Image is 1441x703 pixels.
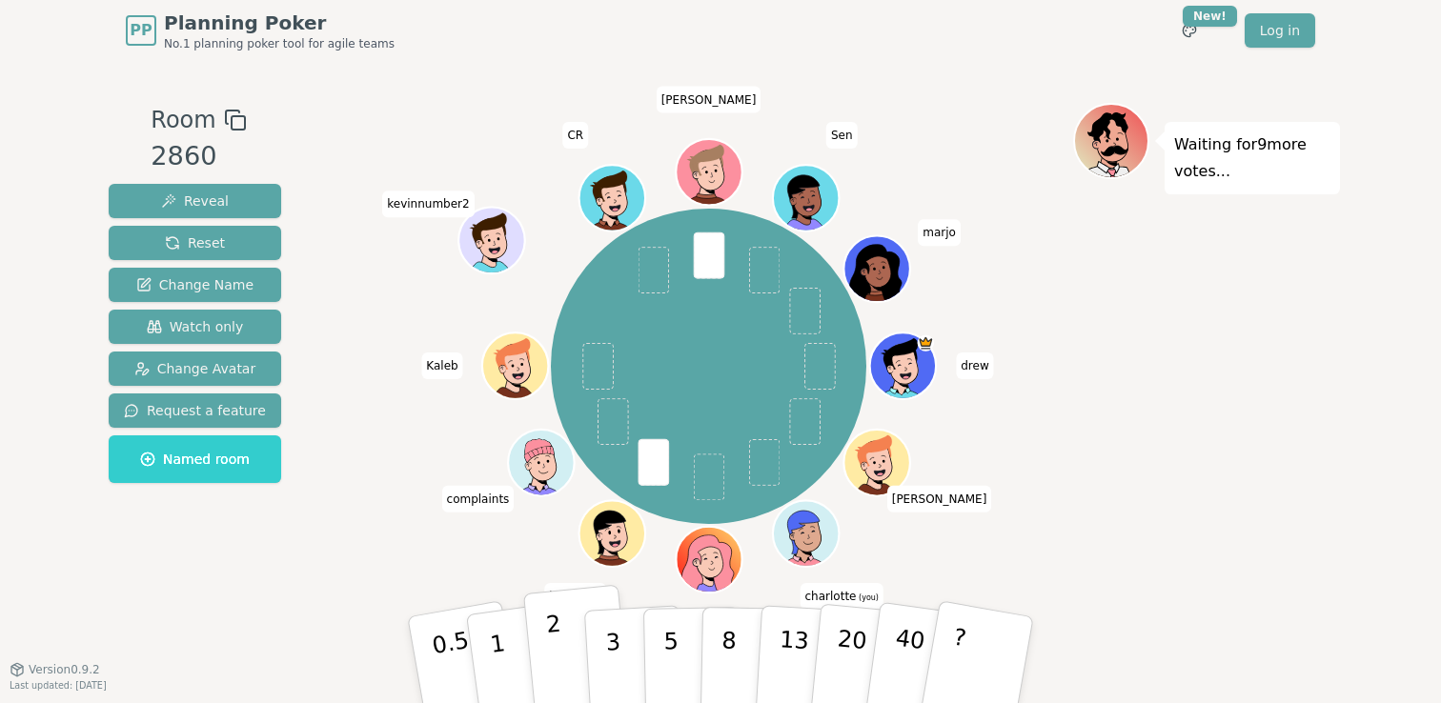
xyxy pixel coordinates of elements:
[136,275,254,294] span: Change Name
[1183,6,1237,27] div: New!
[826,122,858,149] span: Click to change your name
[109,351,281,386] button: Change Avatar
[442,486,515,512] span: Click to change your name
[10,662,100,677] button: Version0.9.2
[140,450,250,469] span: Named room
[917,335,933,351] span: drew is the host
[109,435,281,483] button: Named room
[918,220,961,247] span: Click to change your name
[130,19,152,42] span: PP
[1174,131,1330,185] p: Waiting for 9 more votes...
[1172,13,1207,48] button: New!
[109,310,281,344] button: Watch only
[382,191,474,218] span: Click to change your name
[29,662,100,677] span: Version 0.9.2
[109,226,281,260] button: Reset
[775,503,837,565] button: Click to change your avatar
[124,401,266,420] span: Request a feature
[856,593,879,602] span: (you)
[109,393,281,428] button: Request a feature
[151,103,215,137] span: Room
[109,268,281,302] button: Change Name
[956,352,993,379] span: Click to change your name
[544,583,606,610] span: Click to change your name
[887,486,992,512] span: Click to change your name
[134,359,256,378] span: Change Avatar
[801,583,883,610] span: Click to change your name
[109,184,281,218] button: Reveal
[421,352,462,379] span: Click to change your name
[1245,13,1315,48] a: Log in
[147,317,244,336] span: Watch only
[151,137,246,176] div: 2860
[164,10,395,36] span: Planning Poker
[10,680,107,691] span: Last updated: [DATE]
[165,233,225,252] span: Reset
[657,87,761,113] span: Click to change your name
[126,10,395,51] a: PPPlanning PokerNo.1 planning poker tool for agile teams
[161,191,229,211] span: Reveal
[164,36,395,51] span: No.1 planning poker tool for agile teams
[562,122,588,149] span: Click to change your name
